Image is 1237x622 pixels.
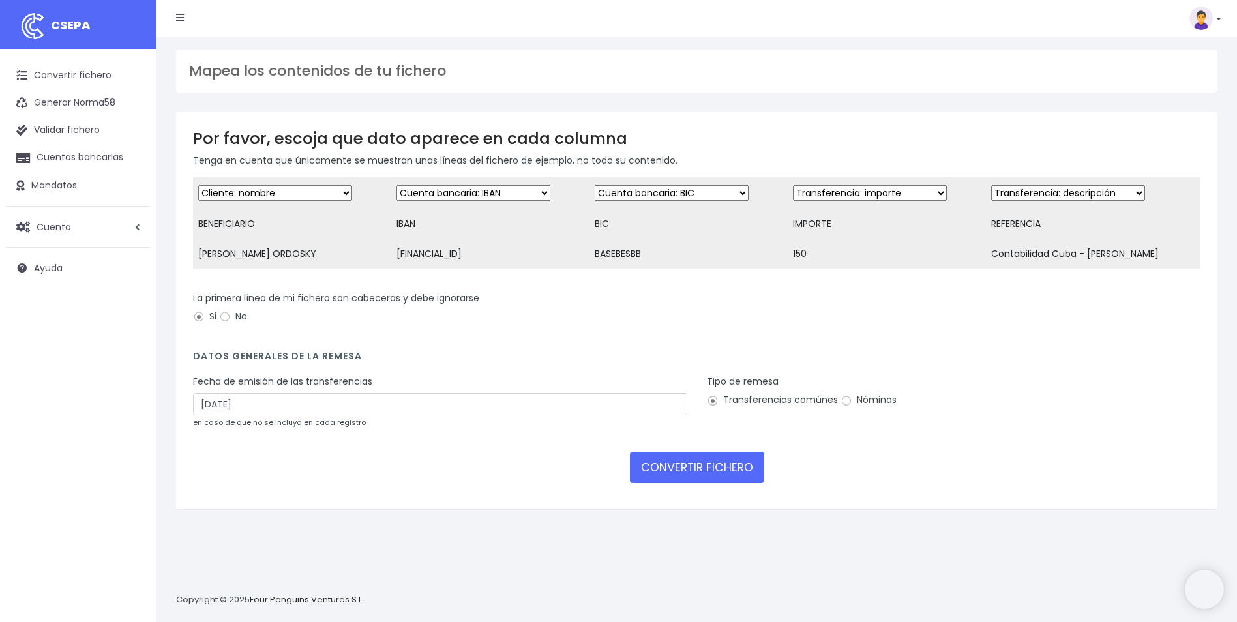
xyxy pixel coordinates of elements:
a: Mandatos [7,172,150,200]
img: logo [16,10,49,42]
span: CSEPA [51,17,91,33]
p: Tenga en cuenta que únicamente se muestran unas líneas del fichero de ejemplo, no todo su contenido. [193,153,1200,168]
td: [PERSON_NAME] ORDOSKY [193,239,391,269]
label: Fecha de emisión de las transferencias [193,375,372,389]
label: No [219,310,247,323]
label: Nóminas [841,393,897,407]
label: Transferencias comúnes [707,393,838,407]
td: BIC [589,209,788,239]
label: La primera línea de mi fichero son cabeceras y debe ignorarse [193,291,479,305]
td: 150 [788,239,986,269]
td: IBAN [391,209,589,239]
small: en caso de que no se incluya en cada registro [193,417,366,428]
td: IMPORTE [788,209,986,239]
span: Ayuda [34,261,63,274]
td: BENEFICIARIO [193,209,391,239]
a: Validar fichero [7,117,150,144]
a: Four Penguins Ventures S.L. [250,593,364,606]
a: Ayuda [7,254,150,282]
a: Cuenta [7,213,150,241]
span: Cuenta [37,220,71,233]
button: CONVERTIR FICHERO [630,452,764,483]
td: Contabilidad Cuba - [PERSON_NAME] [986,239,1200,269]
img: profile [1189,7,1213,30]
a: Convertir fichero [7,62,150,89]
h3: Mapea los contenidos de tu fichero [189,63,1204,80]
h4: Datos generales de la remesa [193,351,1200,368]
td: REFERENCIA [986,209,1200,239]
p: Copyright © 2025 . [176,593,366,607]
a: Generar Norma58 [7,89,150,117]
td: [FINANCIAL_ID] [391,239,589,269]
label: Tipo de remesa [707,375,779,389]
a: Cuentas bancarias [7,144,150,171]
label: Si [193,310,216,323]
h3: Por favor, escoja que dato aparece en cada columna [193,129,1200,148]
td: BASEBESBB [589,239,788,269]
